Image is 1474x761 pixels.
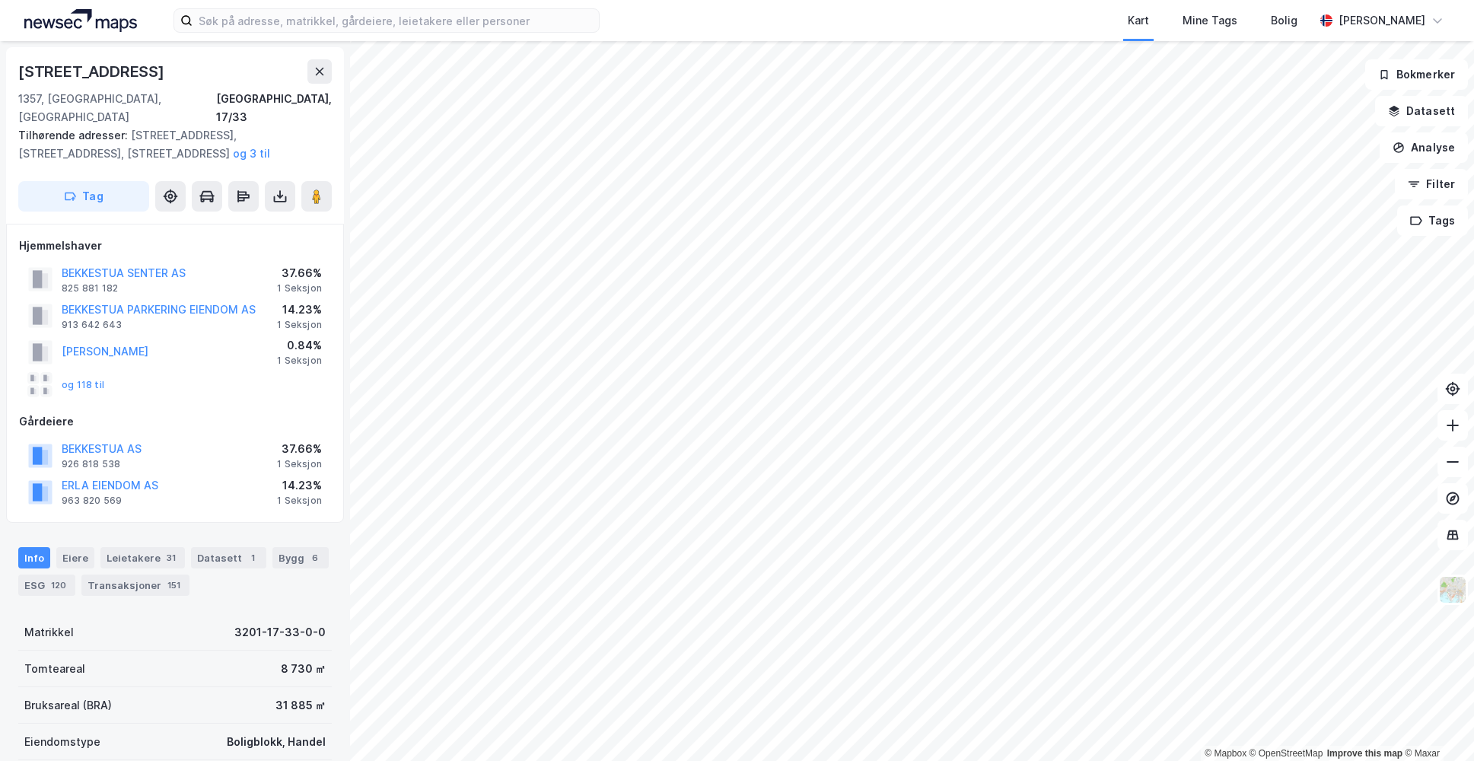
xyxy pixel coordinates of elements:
div: [STREET_ADDRESS], [STREET_ADDRESS], [STREET_ADDRESS] [18,126,320,163]
img: Z [1438,575,1467,604]
a: OpenStreetMap [1250,748,1323,759]
div: 1 Seksjon [277,355,322,367]
a: Improve this map [1327,748,1402,759]
div: Kontrollprogram for chat [1398,688,1474,761]
div: Hjemmelshaver [19,237,331,255]
div: 1 [245,550,260,565]
div: 151 [164,578,183,593]
div: Bolig [1271,11,1297,30]
div: Gårdeiere [19,412,331,431]
button: Filter [1395,169,1468,199]
iframe: Chat Widget [1398,688,1474,761]
div: Leietakere [100,547,185,568]
div: [PERSON_NAME] [1339,11,1425,30]
div: 1 Seksjon [277,495,322,507]
div: Matrikkel [24,623,74,642]
div: 14.23% [277,476,322,495]
div: 1 Seksjon [277,282,322,295]
div: 37.66% [277,264,322,282]
div: 37.66% [277,440,322,458]
button: Analyse [1380,132,1468,163]
button: Datasett [1375,96,1468,126]
div: Tomteareal [24,660,85,678]
a: Mapbox [1205,748,1246,759]
span: Tilhørende adresser: [18,129,131,142]
div: Info [18,547,50,568]
div: 0.84% [277,336,322,355]
div: Bruksareal (BRA) [24,696,112,715]
div: 1357, [GEOGRAPHIC_DATA], [GEOGRAPHIC_DATA] [18,90,216,126]
div: Transaksjoner [81,575,189,596]
div: Boligblokk, Handel [227,733,326,751]
div: Mine Tags [1183,11,1237,30]
div: 1 Seksjon [277,458,322,470]
div: 31 885 ㎡ [275,696,326,715]
div: Kart [1128,11,1149,30]
img: logo.a4113a55bc3d86da70a041830d287a7e.svg [24,9,137,32]
div: 3201-17-33-0-0 [234,623,326,642]
div: 1 Seksjon [277,319,322,331]
div: 6 [307,550,323,565]
div: Datasett [191,547,266,568]
input: Søk på adresse, matrikkel, gårdeiere, leietakere eller personer [193,9,599,32]
div: 963 820 569 [62,495,122,507]
div: Eiere [56,547,94,568]
div: [STREET_ADDRESS] [18,59,167,84]
button: Tag [18,181,149,212]
div: 14.23% [277,301,322,319]
div: Eiendomstype [24,733,100,751]
div: 825 881 182 [62,282,118,295]
div: 8 730 ㎡ [281,660,326,678]
div: ESG [18,575,75,596]
div: 31 [164,550,179,565]
div: 120 [48,578,69,593]
div: Bygg [272,547,329,568]
div: 926 818 538 [62,458,120,470]
div: 913 642 643 [62,319,122,331]
button: Bokmerker [1365,59,1468,90]
button: Tags [1397,205,1468,236]
div: [GEOGRAPHIC_DATA], 17/33 [216,90,332,126]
